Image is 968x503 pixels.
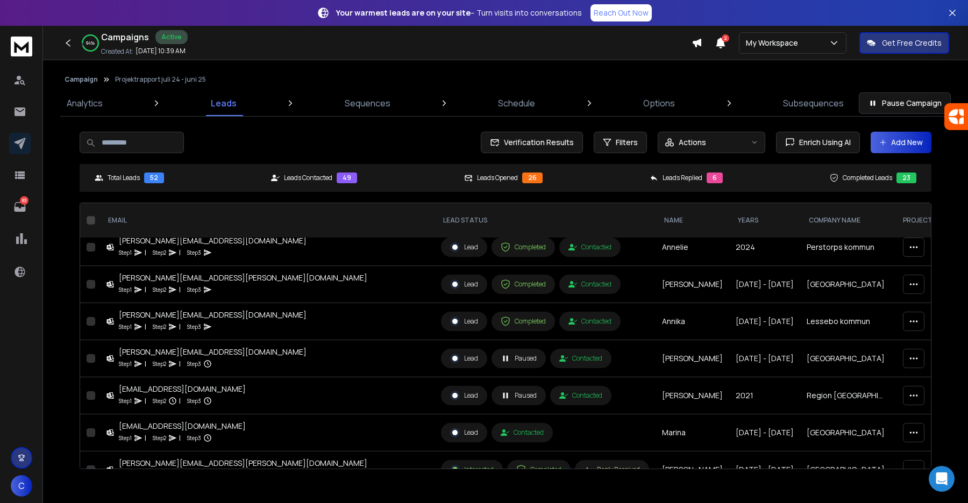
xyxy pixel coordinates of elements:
div: Completed [501,317,546,326]
td: [PERSON_NAME] [656,451,729,488]
td: [PERSON_NAME] [894,266,968,303]
p: Reach Out Now [594,8,649,18]
button: C [11,475,32,497]
td: 2024 [729,229,800,266]
td: [DATE] - [DATE] [729,266,800,303]
div: Contacted [559,391,602,400]
td: [PERSON_NAME] [894,340,968,377]
p: | [145,247,146,258]
p: Leads [211,97,237,110]
div: Interested [450,465,494,475]
p: | [179,247,181,258]
td: Marina [656,414,729,451]
td: [PERSON_NAME] [656,377,729,414]
td: [PERSON_NAME] [656,266,729,303]
p: Schedule [498,97,535,110]
button: Pause Campaign [859,92,951,114]
td: [PERSON_NAME] [894,414,968,451]
div: 6 [707,173,723,183]
p: 83 [20,196,29,205]
p: Step 3 [187,396,201,406]
div: [PERSON_NAME][EMAIL_ADDRESS][DOMAIN_NAME] [119,347,307,357]
td: 2021 [729,377,800,414]
p: Actions [679,137,706,148]
div: Lead [450,391,478,400]
div: [PERSON_NAME][EMAIL_ADDRESS][PERSON_NAME][DOMAIN_NAME] [119,458,367,469]
span: 2 [722,34,729,42]
a: Sequences [338,90,397,116]
th: Years [729,203,800,238]
th: Project leader [894,203,968,238]
div: Paused [501,391,537,400]
p: Projektrapport juli 24 - juni 25 [115,75,206,84]
td: [GEOGRAPHIC_DATA] [800,451,894,488]
td: [DATE] - [DATE] [729,414,800,451]
p: Completed Leads [843,174,892,182]
p: Step 2 [153,284,166,295]
td: [PERSON_NAME] [656,340,729,377]
p: | [145,396,146,406]
p: Step 2 [153,358,166,369]
td: [DATE] - [DATE] [729,451,800,488]
div: Reply Received [584,465,640,474]
p: Get Free Credits [882,38,942,48]
div: Contacted [559,354,602,363]
td: Region [GEOGRAPHIC_DATA] [800,377,894,414]
p: Step 1 [119,396,132,406]
div: 26 [522,173,543,183]
div: 52 [144,173,164,183]
div: Contacted [568,317,611,326]
p: 94 % [86,40,95,46]
p: Step 2 [153,321,166,332]
p: Step 1 [119,358,132,369]
div: Contacted [501,428,544,437]
p: Subsequences [783,97,844,110]
div: Active [155,30,188,44]
p: – Turn visits into conversations [336,8,582,18]
a: 83 [9,196,31,218]
a: Subsequences [777,90,850,116]
p: | [145,433,146,443]
p: Options [643,97,675,110]
td: [PERSON_NAME] [894,451,968,488]
div: Completed [501,242,546,252]
p: Step 3 [187,358,201,369]
a: Analytics [60,90,109,116]
p: Created At: [101,47,133,56]
td: [PERSON_NAME] [894,377,968,414]
a: Schedule [492,90,542,116]
div: Paused [501,354,537,363]
p: Step 1 [119,433,132,443]
span: Filters [616,137,638,148]
td: [PERSON_NAME] [894,303,968,340]
div: Completed [516,465,561,475]
p: Step 1 [119,247,132,258]
p: Step 2 [153,247,166,258]
p: | [145,358,146,369]
div: 23 [896,173,916,183]
button: Filters [594,132,647,153]
div: [EMAIL_ADDRESS][DOMAIN_NAME] [119,384,246,394]
p: Step 2 [153,433,166,443]
button: Add New [871,132,931,153]
p: | [179,396,181,406]
p: Leads Contacted [284,174,332,182]
div: Contacted [568,243,611,251]
button: Verification Results [481,132,583,153]
p: Analytics [67,97,103,110]
p: | [145,321,146,332]
p: Step 3 [187,321,201,332]
div: 49 [337,173,357,183]
td: Annelie [656,229,729,266]
th: Company Name [800,203,894,238]
button: Enrich Using AI [776,132,860,153]
span: Enrich Using AI [795,137,851,148]
div: Lead [450,428,478,437]
p: | [179,321,181,332]
p: [DATE] 10:39 AM [136,47,186,55]
h1: Campaigns [101,31,149,44]
td: Perstorps kommun [800,229,894,266]
th: LEAD STATUS [435,203,656,238]
button: Get Free Credits [859,32,949,54]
